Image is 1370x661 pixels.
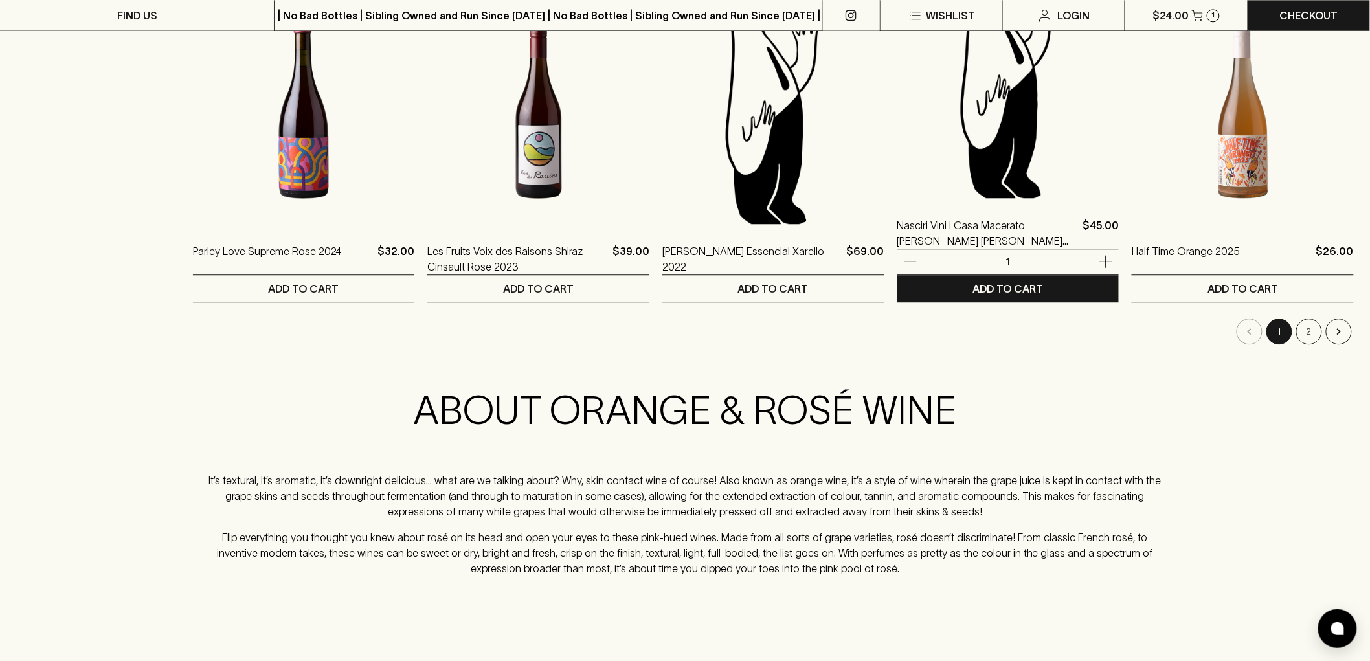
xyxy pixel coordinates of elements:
[993,254,1024,269] p: 1
[269,281,339,297] p: ADD TO CART
[1083,218,1119,249] p: $45.00
[897,275,1119,302] button: ADD TO CART
[926,8,975,23] p: Wishlist
[193,319,1354,344] nav: pagination navigation
[847,243,884,274] p: $69.00
[1211,12,1215,19] p: 1
[1331,622,1344,635] img: bubble-icon
[738,281,809,297] p: ADD TO CART
[1132,275,1354,302] button: ADD TO CART
[117,8,157,23] p: FIND US
[973,281,1044,297] p: ADD TO CART
[1316,243,1354,274] p: $26.00
[193,243,341,274] a: Parley Love Supreme Rose 2024
[1132,243,1240,274] a: Half Time Orange 2025
[1266,319,1292,344] button: page 1
[427,243,607,274] a: Les Fruits Voix des Raisons Shiraz Cinsault Rose 2023
[612,243,649,274] p: $39.00
[1058,8,1090,23] p: Login
[205,530,1164,576] p: Flip everything you thought you knew about rosé on its head and open your eyes to these pink-hued...
[1207,281,1278,297] p: ADD TO CART
[662,275,884,302] button: ADD TO CART
[377,243,414,274] p: $32.00
[1326,319,1352,344] button: Go to next page
[193,275,415,302] button: ADD TO CART
[662,243,842,274] a: [PERSON_NAME] Essencial Xarello 2022
[1280,8,1338,23] p: Checkout
[205,473,1164,519] p: It’s textural, it’s aromatic, it’s downright delicious... what are we talking about? Why, skin co...
[427,275,649,302] button: ADD TO CART
[1296,319,1322,344] button: Go to page 2
[1153,8,1189,23] p: $24.00
[503,281,574,297] p: ADD TO CART
[205,387,1164,434] h2: ABOUT ORANGE & ROSÉ WINE
[897,218,1078,249] a: Nasciri Vini i Casa Macerato [PERSON_NAME] [PERSON_NAME] 2023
